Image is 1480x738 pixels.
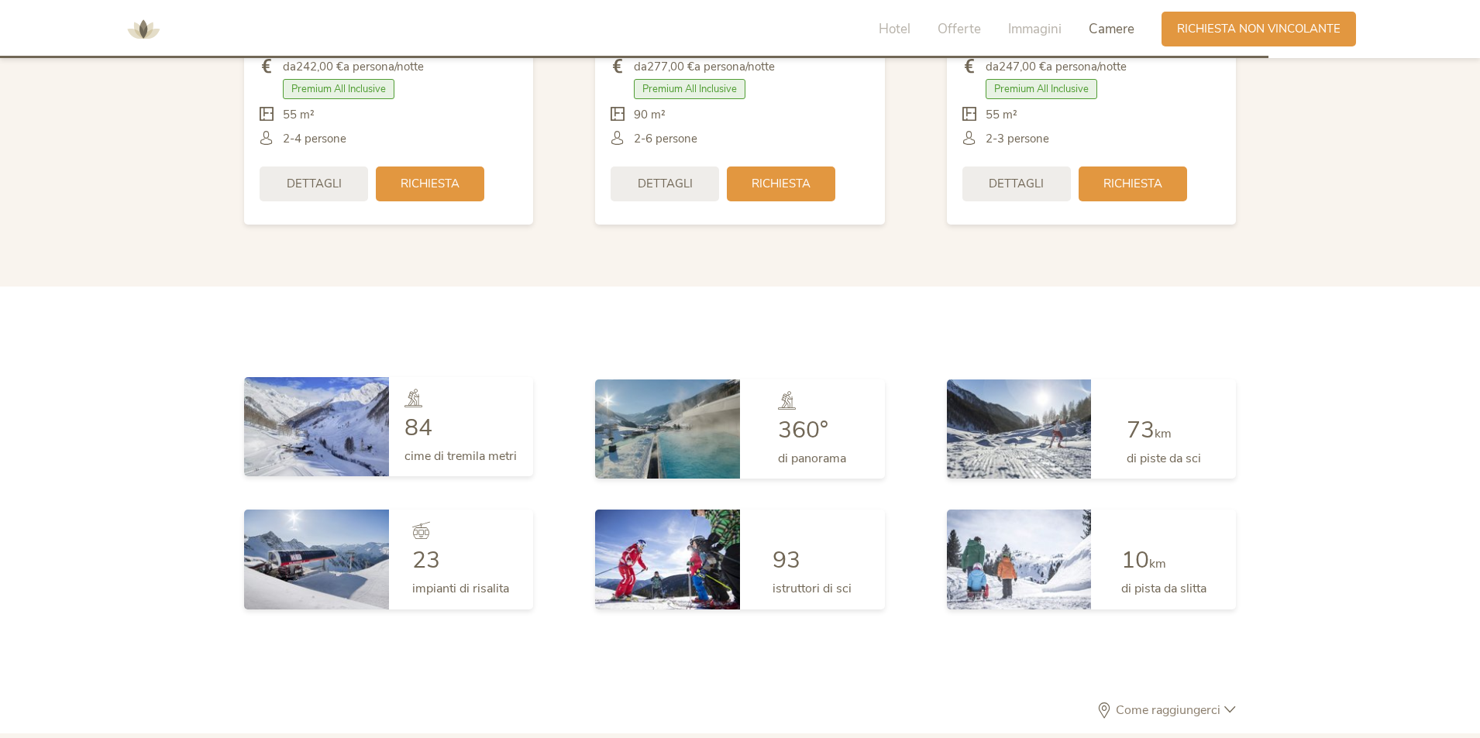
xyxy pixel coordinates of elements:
span: 23 [412,544,440,576]
span: 55 m² [283,107,315,123]
span: Richiesta [401,176,459,192]
span: 55 m² [986,107,1017,123]
b: 242,00 € [296,59,343,74]
span: 93 [773,544,800,576]
span: di panorama [778,450,846,467]
span: Dettagli [989,176,1044,192]
img: AMONTI & LUNARIS Wellnessresort [120,6,167,53]
span: 2-3 persone [986,131,1049,147]
span: da a persona/notte [986,59,1127,75]
span: da a persona/notte [634,59,775,75]
span: Richiesta [752,176,811,192]
span: km [1155,425,1172,442]
span: Premium All Inclusive [986,79,1097,99]
span: Premium All Inclusive [283,79,394,99]
span: Hotel [879,20,910,38]
span: cime di tremila metri [404,448,517,465]
span: impianti di risalita [412,580,509,597]
span: istruttori di sci [773,580,852,597]
span: Richiesta non vincolante [1177,21,1341,37]
span: 84 [404,412,432,444]
span: Camere [1089,20,1134,38]
span: Premium All Inclusive [634,79,745,99]
span: da a persona/notte [283,59,424,75]
span: Richiesta [1103,176,1162,192]
span: 90 m² [634,107,666,123]
span: di piste da sci [1127,450,1201,467]
span: Dettagli [287,176,342,192]
span: 360° [778,414,828,446]
span: km [1149,555,1166,572]
span: 10 [1121,544,1149,576]
span: Come raggiungerci [1112,704,1224,716]
span: 2-4 persone [283,131,346,147]
span: di pista da slitta [1121,580,1206,597]
span: Dettagli [638,176,693,192]
b: 247,00 € [999,59,1046,74]
span: 73 [1127,414,1155,446]
span: Immagini [1008,20,1062,38]
b: 277,00 € [647,59,694,74]
a: AMONTI & LUNARIS Wellnessresort [120,23,167,34]
span: Offerte [938,20,981,38]
span: 2-6 persone [634,131,697,147]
